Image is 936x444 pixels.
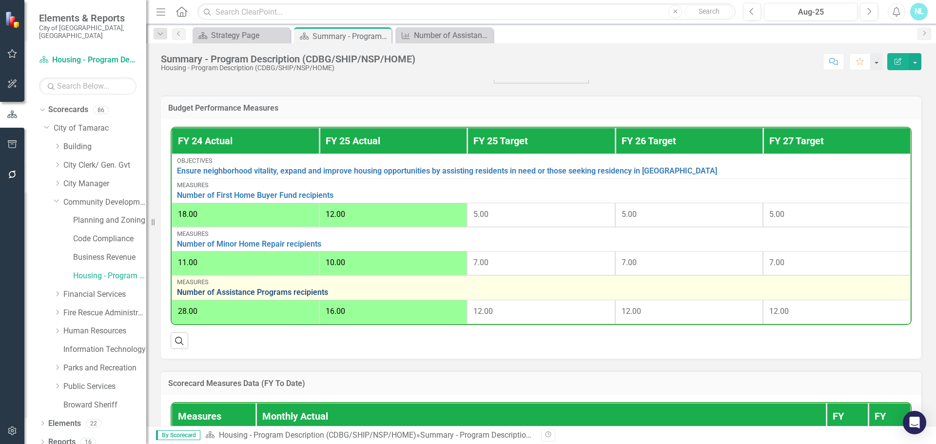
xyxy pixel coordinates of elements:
span: 5.00 [622,210,637,219]
button: NL [910,3,928,20]
span: Elements & Reports [39,12,136,24]
a: Human Resources [63,326,146,337]
div: Objectives [177,157,905,164]
button: Aug-25 [764,3,858,20]
input: Search ClearPoint... [197,3,736,20]
div: Measures [177,231,905,237]
td: Double-Click to Edit Right Click for Context Menu [172,227,911,251]
div: Measures [177,182,905,189]
a: Scorecards [48,104,88,116]
a: Housing - Program Description (CDBG/SHIP/NSP/HOME) [73,270,146,282]
td: Double-Click to Edit Right Click for Context Menu [172,154,911,178]
span: 7.00 [769,258,784,267]
div: Housing - Program Description (CDBG/SHIP/NSP/HOME) [161,64,415,72]
a: City Clerk/ Gen. Gvt [63,160,146,171]
h3: Scorecard Measures Data (FY To Date) [168,379,914,388]
a: Elements [48,418,81,429]
a: Planning and Zoning [73,215,146,226]
a: City Manager [63,178,146,190]
span: 12.00 [622,307,641,316]
a: Building [63,141,146,153]
span: 28.00 [178,307,197,316]
span: 18.00 [178,210,197,219]
div: 22 [86,419,101,427]
a: Number of Assistance Programs recipients [398,29,490,41]
a: Broward Sheriff [63,400,146,411]
span: 11.00 [178,258,197,267]
span: 10.00 [326,258,345,267]
td: Double-Click to Edit Right Click for Context Menu [172,275,911,300]
a: Number of Assistance Programs recipients [177,288,905,297]
a: Public Services [63,381,146,392]
div: Summary - Program Description (CDBG/SHIP/NSP/HOME) [312,30,389,42]
span: 7.00 [622,258,637,267]
span: 12.00 [769,307,789,316]
a: Business Revenue [73,252,146,263]
a: Fire Rescue Administration [63,308,146,319]
button: Search [684,5,733,19]
div: » [205,430,534,441]
h3: Budget Performance Measures [168,104,914,113]
a: Housing - Program Description (CDBG/SHIP/NSP/HOME) [219,430,416,440]
a: Number of First Home Buyer Fund recipients [177,191,905,200]
a: Housing - Program Description (CDBG/SHIP/NSP/HOME) [39,55,136,66]
div: Strategy Page [211,29,288,41]
a: Ensure neighborhood vitality, expand and improve housing opportunities by assisting residents in ... [177,167,905,175]
div: Number of Assistance Programs recipients [414,29,490,41]
span: Search [699,7,720,15]
span: 12.00 [326,210,345,219]
span: 5.00 [473,210,488,219]
a: Number of Minor Home Repair recipients [177,240,905,249]
div: Aug-25 [767,6,854,18]
div: Summary - Program Description (CDBG/SHIP/NSP/HOME) [161,54,415,64]
span: 12.00 [473,307,493,316]
span: By Scorecard [156,430,200,440]
span: 16.00 [326,307,345,316]
span: 5.00 [769,210,784,219]
div: Open Intercom Messenger [903,411,926,434]
div: Summary - Program Description (CDBG/SHIP/NSP/HOME) [420,430,623,440]
input: Search Below... [39,77,136,95]
a: Financial Services [63,289,146,300]
a: City of Tamarac [54,123,146,134]
a: Strategy Page [195,29,288,41]
span: 7.00 [473,258,488,267]
a: Information Technology [63,344,146,355]
small: City of [GEOGRAPHIC_DATA], [GEOGRAPHIC_DATA] [39,24,136,40]
img: ClearPoint Strategy [5,11,22,28]
div: Measures [177,279,905,286]
td: Double-Click to Edit Right Click for Context Menu [172,178,911,203]
div: 86 [93,106,109,114]
a: Community Development [63,197,146,208]
a: Parks and Recreation [63,363,146,374]
a: Code Compliance [73,233,146,245]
